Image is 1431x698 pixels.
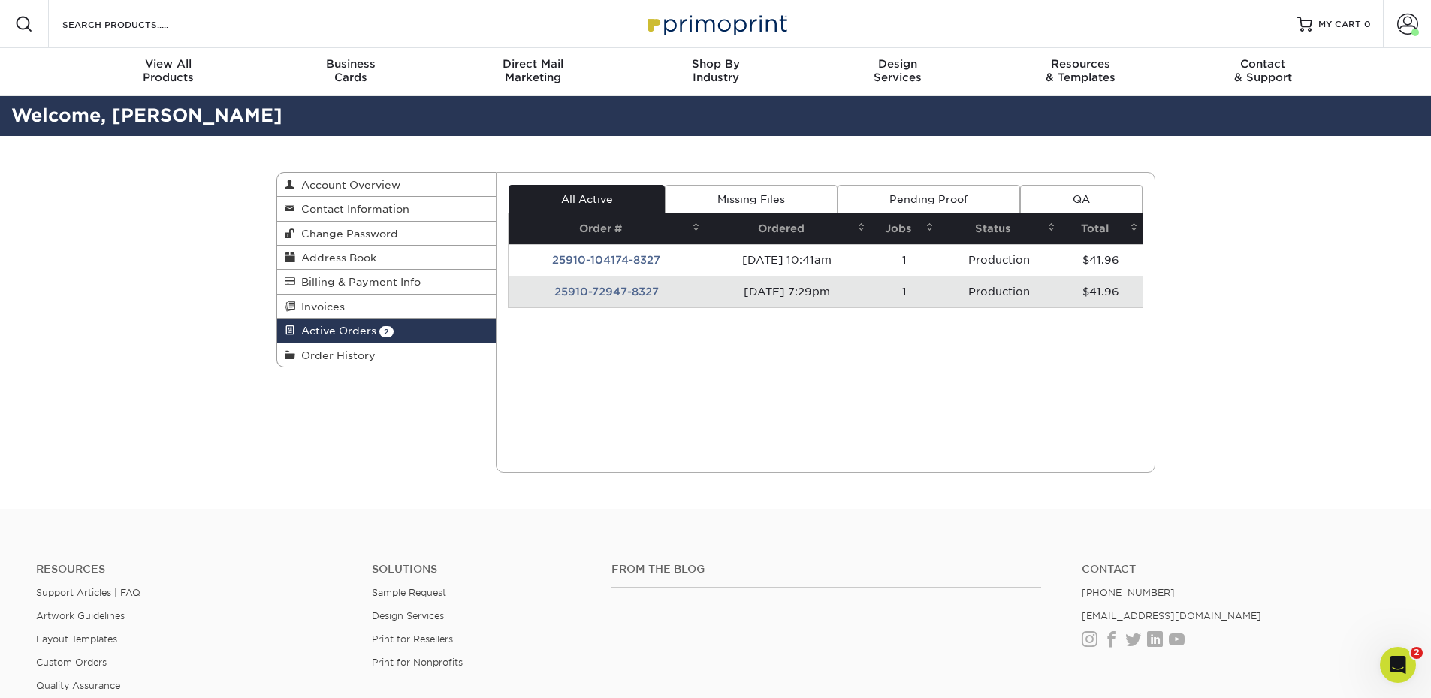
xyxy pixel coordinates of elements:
[277,197,497,221] a: Contact Information
[277,319,497,343] a: Active Orders 2
[705,213,871,244] th: Ordered
[807,57,989,84] div: Services
[705,244,871,276] td: [DATE] 10:41am
[624,57,807,71] span: Shop By
[611,563,1041,576] h4: From the Blog
[938,213,1060,244] th: Status
[442,48,624,96] a: Direct MailMarketing
[36,633,117,645] a: Layout Templates
[870,244,938,276] td: 1
[509,185,665,213] a: All Active
[77,48,260,96] a: View AllProducts
[1380,647,1416,683] iframe: Intercom live chat
[295,276,421,288] span: Billing & Payment Info
[372,563,589,576] h4: Solutions
[259,57,442,71] span: Business
[379,326,394,337] span: 2
[295,252,376,264] span: Address Book
[295,301,345,313] span: Invoices
[624,57,807,84] div: Industry
[295,325,376,337] span: Active Orders
[259,57,442,84] div: Cards
[1082,587,1175,598] a: [PHONE_NUMBER]
[36,610,125,621] a: Artwork Guidelines
[665,185,837,213] a: Missing Files
[1172,57,1354,71] span: Contact
[1060,213,1143,244] th: Total
[372,587,446,598] a: Sample Request
[1318,18,1361,31] span: MY CART
[277,173,497,197] a: Account Overview
[509,244,705,276] td: 25910-104174-8327
[624,48,807,96] a: Shop ByIndustry
[807,57,989,71] span: Design
[1364,19,1371,29] span: 0
[870,276,938,307] td: 1
[989,57,1172,84] div: & Templates
[61,15,207,33] input: SEARCH PRODUCTS.....
[641,8,791,40] img: Primoprint
[77,57,260,84] div: Products
[77,57,260,71] span: View All
[372,610,444,621] a: Design Services
[989,57,1172,71] span: Resources
[442,57,624,84] div: Marketing
[509,213,705,244] th: Order #
[442,57,624,71] span: Direct Mail
[277,295,497,319] a: Invoices
[989,48,1172,96] a: Resources& Templates
[705,276,871,307] td: [DATE] 7:29pm
[372,633,453,645] a: Print for Resellers
[1172,48,1354,96] a: Contact& Support
[938,276,1060,307] td: Production
[807,48,989,96] a: DesignServices
[1082,610,1261,621] a: [EMAIL_ADDRESS][DOMAIN_NAME]
[1020,185,1142,213] a: QA
[838,185,1020,213] a: Pending Proof
[295,203,409,215] span: Contact Information
[277,343,497,367] a: Order History
[1172,57,1354,84] div: & Support
[36,563,349,576] h4: Resources
[1060,276,1143,307] td: $41.96
[36,587,140,598] a: Support Articles | FAQ
[295,349,376,361] span: Order History
[1411,647,1423,659] span: 2
[1060,244,1143,276] td: $41.96
[509,276,705,307] td: 25910-72947-8327
[870,213,938,244] th: Jobs
[372,657,463,668] a: Print for Nonprofits
[1082,563,1395,576] a: Contact
[277,270,497,294] a: Billing & Payment Info
[295,179,400,191] span: Account Overview
[277,246,497,270] a: Address Book
[295,228,398,240] span: Change Password
[938,244,1060,276] td: Production
[277,222,497,246] a: Change Password
[259,48,442,96] a: BusinessCards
